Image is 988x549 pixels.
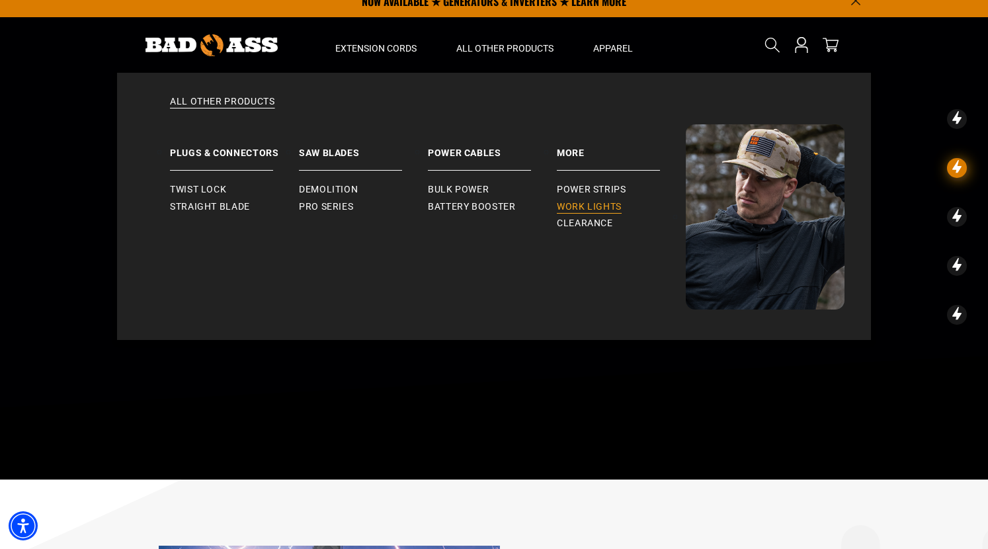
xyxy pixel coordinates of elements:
[9,511,38,540] div: Accessibility Menu
[428,181,557,198] a: Bulk Power
[456,42,554,54] span: All Other Products
[573,17,653,73] summary: Apparel
[428,184,489,196] span: Bulk Power
[557,184,626,196] span: Power Strips
[144,95,844,124] a: All Other Products
[820,37,841,53] a: cart
[428,201,516,213] span: Battery Booster
[557,201,622,213] span: Work Lights
[315,17,436,73] summary: Extension Cords
[557,198,686,216] a: Work Lights
[557,218,613,230] span: Clearance
[557,181,686,198] a: Power Strips
[170,181,299,198] a: Twist Lock
[170,201,250,213] span: Straight Blade
[170,124,299,171] a: Plugs & Connectors
[170,184,226,196] span: Twist Lock
[436,17,573,73] summary: All Other Products
[145,34,278,56] img: Bad Ass Extension Cords
[593,42,633,54] span: Apparel
[299,198,428,216] a: Pro Series
[762,34,783,56] summary: Search
[299,124,428,171] a: Saw Blades
[557,215,686,232] a: Clearance
[299,181,428,198] a: Demolition
[428,124,557,171] a: Power Cables
[686,124,844,310] img: Bad Ass Extension Cords
[428,198,557,216] a: Battery Booster
[557,124,686,171] a: Battery Booster More Power Strips
[791,17,812,73] a: Open this option
[335,42,417,54] span: Extension Cords
[170,198,299,216] a: Straight Blade
[299,201,353,213] span: Pro Series
[299,184,358,196] span: Demolition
